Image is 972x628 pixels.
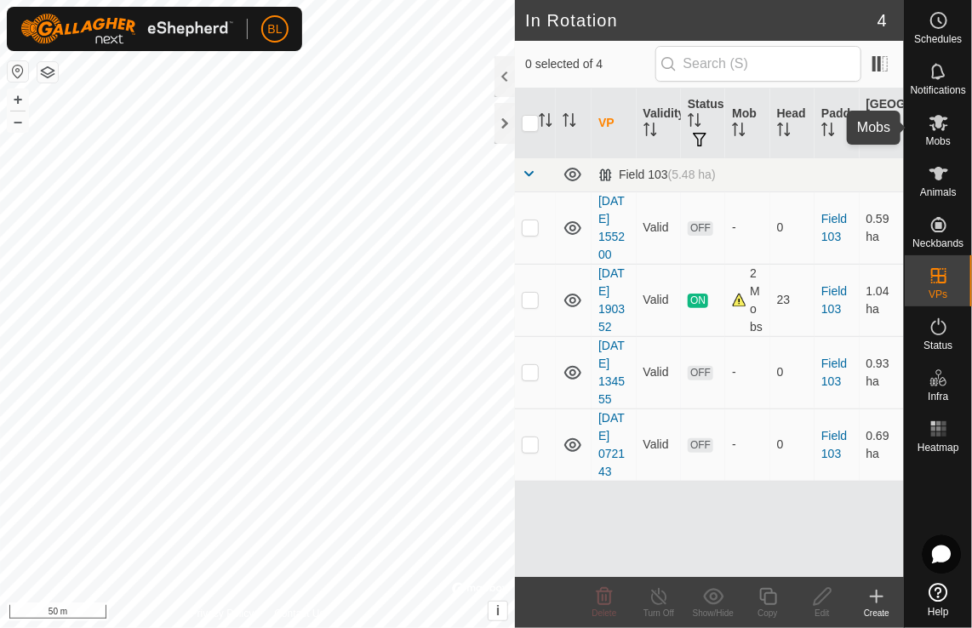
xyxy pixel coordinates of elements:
img: Gallagher Logo [20,14,233,44]
span: 0 selected of 4 [525,55,655,73]
td: 23 [770,264,815,336]
span: OFF [688,221,713,236]
p-sorticon: Activate to sort [821,125,835,139]
a: [DATE] 155200 [598,194,625,261]
th: Mob [725,88,769,158]
span: OFF [688,366,713,380]
span: (5.48 ha) [668,168,716,181]
span: Mobs [926,136,951,146]
a: Field 103 [821,357,847,388]
span: Notifications [911,85,966,95]
span: Infra [928,391,948,402]
span: VPs [929,289,947,300]
div: - [732,436,763,454]
p-sorticon: Activate to sort [539,116,552,129]
a: Field 103 [821,284,847,316]
span: Heatmap [918,442,959,453]
th: Paddock [815,88,859,158]
td: Valid [637,191,681,264]
span: Status [923,340,952,351]
span: Delete [592,608,617,618]
td: Valid [637,336,681,408]
p-sorticon: Activate to sort [732,125,746,139]
td: 0.93 ha [860,336,904,408]
td: 0.59 ha [860,191,904,264]
span: Animals [920,187,957,197]
p-sorticon: Activate to sort [643,125,657,139]
button: Map Layers [37,62,58,83]
a: Privacy Policy [191,606,254,621]
span: Schedules [914,34,962,44]
button: Reset Map [8,61,28,82]
div: Turn Off [632,607,686,619]
th: Status [681,88,725,158]
a: Contact Us [274,606,324,621]
td: 0 [770,408,815,481]
button: – [8,111,28,132]
th: Head [770,88,815,158]
th: Validity [637,88,681,158]
td: 0.69 ha [860,408,904,481]
td: Valid [637,264,681,336]
td: 0 [770,336,815,408]
span: Neckbands [912,238,963,248]
div: Field 103 [598,168,716,182]
p-sorticon: Activate to sort [563,116,576,129]
div: Copy [740,607,795,619]
p-sorticon: Activate to sort [688,116,701,129]
button: + [8,89,28,110]
div: 2 Mobs [732,265,763,336]
td: 0 [770,191,815,264]
span: BL [267,20,282,38]
a: Field 103 [821,212,847,243]
p-sorticon: Activate to sort [777,125,791,139]
button: i [489,602,507,620]
div: Edit [795,607,849,619]
a: Help [905,576,972,624]
span: Help [928,607,949,617]
div: Create [849,607,904,619]
span: ON [688,294,708,308]
a: Field 103 [821,429,847,460]
p-sorticon: Activate to sort [866,134,880,147]
div: - [732,219,763,237]
span: i [496,603,500,618]
span: 4 [878,8,887,33]
th: [GEOGRAPHIC_DATA] Area [860,88,904,158]
th: VP [592,88,636,158]
a: [DATE] 190352 [598,266,625,334]
input: Search (S) [655,46,861,82]
div: Show/Hide [686,607,740,619]
a: [DATE] 134555 [598,339,625,406]
span: OFF [688,438,713,453]
td: 1.04 ha [860,264,904,336]
div: - [732,363,763,381]
a: [DATE] 072143 [598,411,625,478]
h2: In Rotation [525,10,878,31]
td: Valid [637,408,681,481]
